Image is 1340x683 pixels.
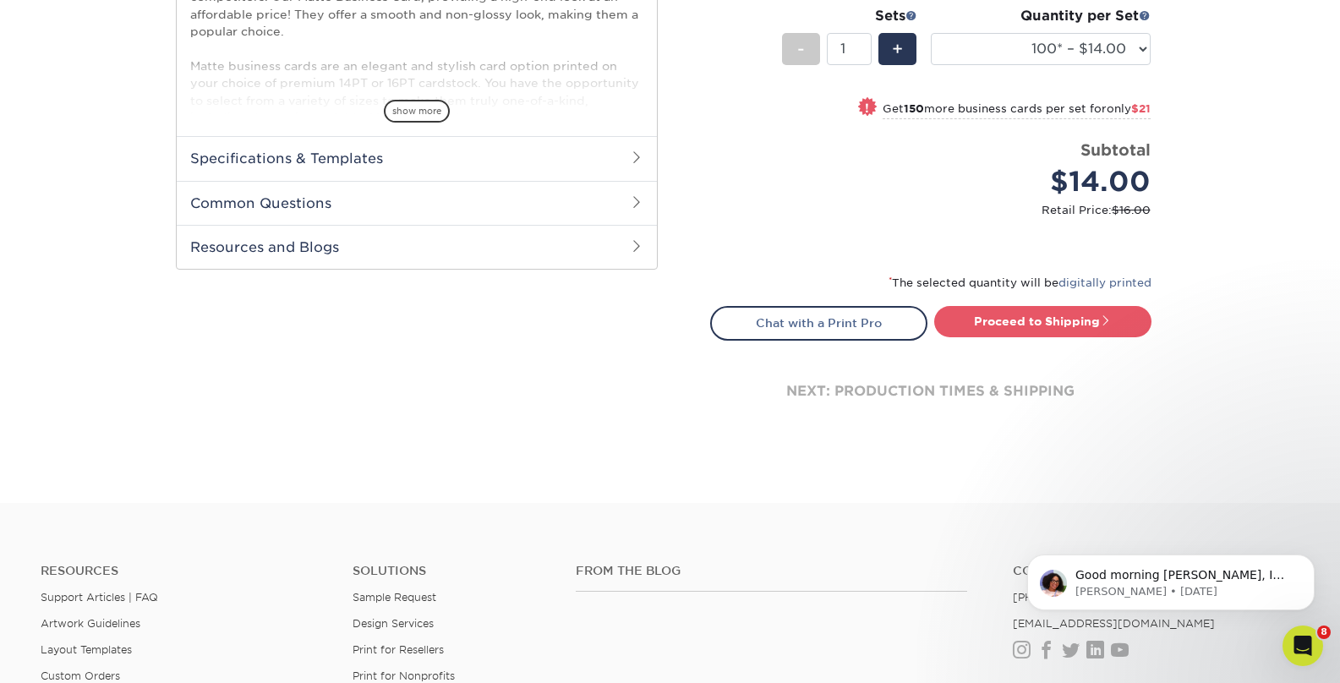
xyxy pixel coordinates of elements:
span: show more [384,100,450,123]
h4: Resources [41,564,327,578]
a: Print for Resellers [353,643,444,656]
a: Proceed to Shipping [934,306,1151,336]
span: only [1107,102,1151,115]
span: $16.00 [1112,204,1151,216]
small: Retail Price: [724,202,1151,218]
strong: Subtotal [1080,140,1151,159]
h2: Common Questions [177,181,657,225]
iframe: Intercom notifications message [1002,519,1340,637]
span: 8 [1317,626,1331,639]
div: Quantity per Set [931,6,1151,26]
span: + [892,36,903,62]
a: Artwork Guidelines [41,617,140,630]
div: next: production times & shipping [710,341,1151,442]
p: Message from Avery, sent 3w ago [74,65,292,80]
div: $14.00 [943,161,1151,202]
span: Good morning [PERSON_NAME], I am reaching out to let you know that your order has completed the p... [74,49,290,248]
strong: 150 [904,102,924,115]
a: digitally printed [1058,276,1151,289]
h2: Specifications & Templates [177,136,657,180]
a: Design Services [353,617,434,630]
span: ! [865,99,869,117]
h4: Solutions [353,564,550,578]
span: - [797,36,805,62]
small: Get more business cards per set for [883,102,1151,119]
small: The selected quantity will be [889,276,1151,289]
h2: Resources and Blogs [177,225,657,269]
div: Sets [782,6,917,26]
a: Support Articles | FAQ [41,591,158,604]
span: $21 [1131,102,1151,115]
a: Sample Request [353,591,436,604]
a: Chat with a Print Pro [710,306,927,340]
iframe: Intercom live chat [1283,626,1323,666]
h4: From the Blog [576,564,967,578]
a: Print for Nonprofits [353,669,455,682]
